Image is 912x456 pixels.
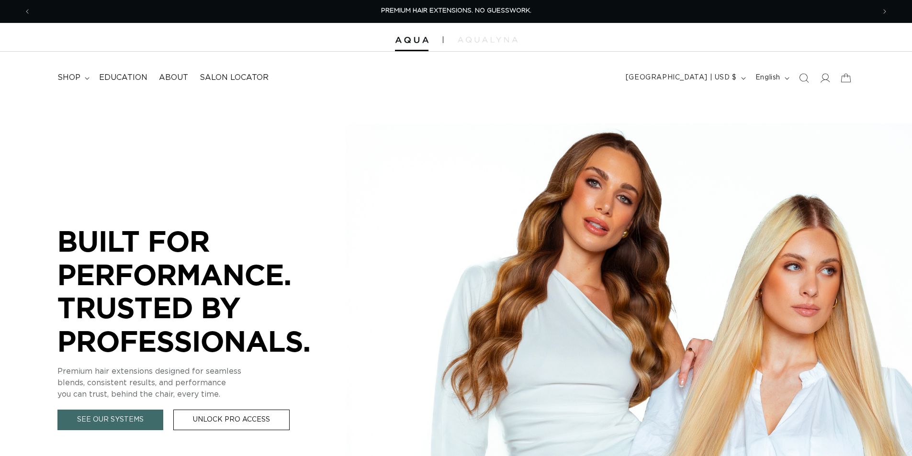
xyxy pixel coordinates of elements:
[57,224,345,357] p: BUILT FOR PERFORMANCE. TRUSTED BY PROFESSIONALS.
[57,366,345,400] p: Premium hair extensions designed for seamless blends, consistent results, and performance you can...
[159,73,188,83] span: About
[750,69,793,87] button: English
[395,37,428,44] img: Aqua Hair Extensions
[793,67,814,89] summary: Search
[17,2,38,21] button: Previous announcement
[874,2,895,21] button: Next announcement
[173,410,290,430] a: Unlock Pro Access
[57,410,163,430] a: See Our Systems
[200,73,269,83] span: Salon Locator
[153,67,194,89] a: About
[381,8,531,14] span: PREMIUM HAIR EXTENSIONS. NO GUESSWORK.
[57,73,80,83] span: shop
[93,67,153,89] a: Education
[626,73,737,83] span: [GEOGRAPHIC_DATA] | USD $
[620,69,750,87] button: [GEOGRAPHIC_DATA] | USD $
[755,73,780,83] span: English
[99,73,147,83] span: Education
[52,67,93,89] summary: shop
[194,67,274,89] a: Salon Locator
[458,37,518,43] img: aqualyna.com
